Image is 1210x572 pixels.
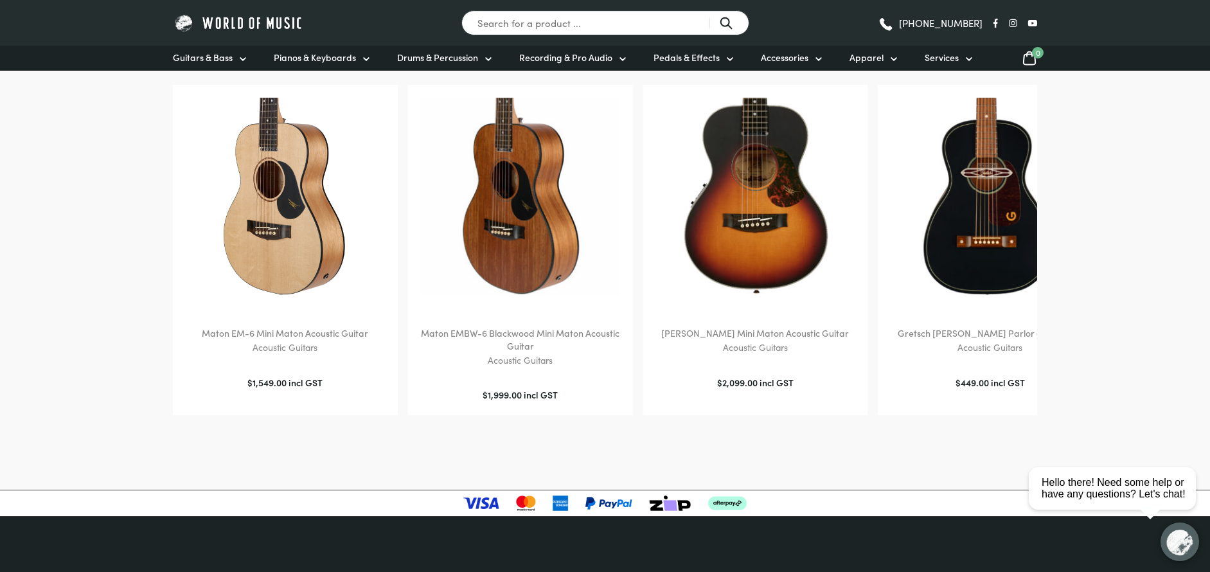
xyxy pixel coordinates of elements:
span: incl GST [289,376,323,389]
span: $ [247,376,253,389]
p: Acoustic Guitars [655,340,855,355]
span: Drums & Percussion [397,51,478,64]
img: Maton EM-6 Mini Maton Acoustic/Electric Guitar [186,98,385,297]
img: Maton EMBW-6 Mini Maton Acoustic Guitar Front Angle [421,98,620,297]
h2: Gretsch [PERSON_NAME] Parlor (Black Top) [891,327,1090,340]
span: Apparel [850,51,884,64]
span: 0 [1032,47,1044,58]
span: incl GST [991,376,1025,389]
span: $ [717,376,722,389]
img: World of Music [173,13,305,33]
img: Gretsch Jim Dandy Deltoluxe Parlor Black Top Front Front [891,98,1090,297]
input: Search for a product ... [461,10,749,35]
iframe: Chat with our support team [1024,431,1210,572]
a: [PHONE_NUMBER] [878,13,983,33]
h2: Maton EMBW-6 Blackwood Mini Maton Acoustic Guitar [421,327,620,352]
bdi: 2,099.00 [717,376,758,389]
bdi: 1,549.00 [247,376,287,389]
span: incl GST [760,376,794,389]
span: $ [956,376,961,389]
h2: Maton EM-6 Mini Maton Acoustic Guitar [186,327,385,340]
h2: [PERSON_NAME] Mini Maton Acoustic Guitar [655,327,855,340]
span: Pianos & Keyboards [274,51,356,64]
span: Services [925,51,959,64]
p: Acoustic Guitars [421,353,620,368]
img: Maton Troubadour Mini Maton close view [655,98,855,297]
span: [PHONE_NUMBER] [899,18,983,28]
img: payment-logos-updated [463,496,747,511]
span: Pedals & Effects [654,51,720,64]
span: incl GST [524,388,558,401]
span: $ [483,388,488,401]
a: Maton EM-6 Mini Maton Acoustic GuitarAcoustic Guitars $1,549.00 incl GST [186,98,385,389]
span: Guitars & Bass [173,51,233,64]
span: Accessories [761,51,808,64]
p: Acoustic Guitars [891,340,1090,355]
span: Recording & Pro Audio [519,51,612,64]
bdi: 1,999.00 [483,388,522,401]
p: Acoustic Guitars [186,340,385,355]
bdi: 449.00 [956,376,989,389]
